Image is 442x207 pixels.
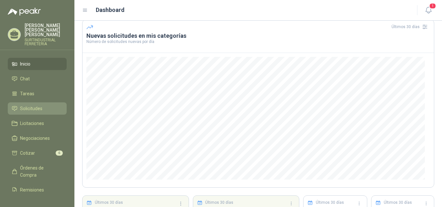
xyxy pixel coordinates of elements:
a: Remisiones [8,184,67,196]
span: Solicitudes [20,105,42,112]
span: Remisiones [20,186,44,193]
h3: Nuevas solicitudes en mis categorías [86,32,430,40]
span: 1 [429,3,436,9]
button: 1 [423,5,434,16]
a: Órdenes de Compra [8,162,67,181]
span: 6 [56,150,63,156]
p: Últimos 30 días [316,200,344,206]
span: Tareas [20,90,34,97]
p: Número de solicitudes nuevas por día [86,40,430,44]
p: [PERSON_NAME] [PERSON_NAME] [PERSON_NAME] [25,23,67,37]
p: Últimos 30 días [205,200,233,206]
a: Negociaciones [8,132,67,144]
span: Licitaciones [20,120,44,127]
p: Últimos 30 días [95,200,123,206]
a: Chat [8,73,67,85]
p: Últimos 30 días [384,200,412,206]
h1: Dashboard [96,5,125,15]
img: Logo peakr [8,8,41,16]
p: SURTINDUSTRIAL FERRETERIA [25,38,67,46]
span: Negociaciones [20,135,50,142]
a: Solicitudes [8,102,67,115]
div: Últimos 30 días [392,22,430,32]
a: Licitaciones [8,117,67,129]
span: Chat [20,75,30,82]
span: Órdenes de Compra [20,164,61,179]
a: Tareas [8,88,67,100]
span: Cotizar [20,150,35,157]
span: Inicio [20,60,30,67]
a: Cotizar6 [8,147,67,159]
a: Inicio [8,58,67,70]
